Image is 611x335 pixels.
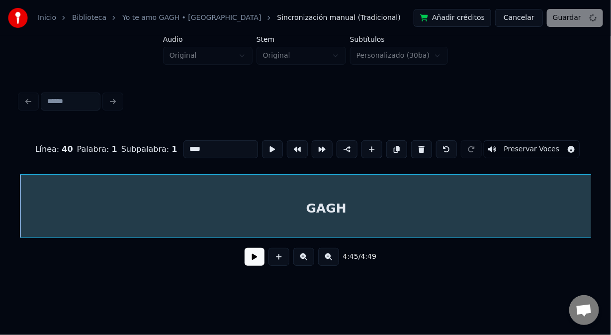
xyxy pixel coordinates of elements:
[350,36,448,43] label: Subtítulos
[38,13,56,23] a: Inicio
[122,13,261,23] a: Yo te amo GAGH • [GEOGRAPHIC_DATA]
[62,144,73,154] span: 40
[112,144,117,154] span: 1
[569,295,599,325] div: Chat abierto
[343,252,358,262] span: 4:45
[343,252,367,262] div: /
[35,143,73,155] div: Línea :
[484,140,580,158] button: Toggle
[77,143,117,155] div: Palabra :
[495,9,543,27] button: Cancelar
[8,8,28,28] img: youka
[121,143,177,155] div: Subpalabra :
[163,36,253,43] label: Audio
[38,13,401,23] nav: breadcrumb
[257,36,346,43] label: Stem
[277,13,401,23] span: Sincronización manual (Tradicional)
[414,9,491,27] button: Añadir créditos
[361,252,376,262] span: 4:49
[72,13,106,23] a: Biblioteca
[172,144,177,154] span: 1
